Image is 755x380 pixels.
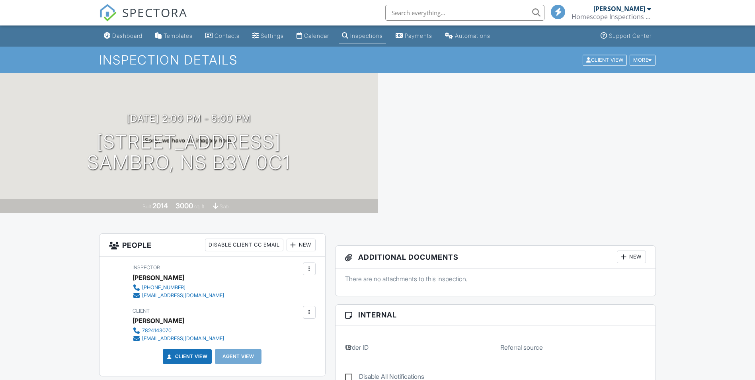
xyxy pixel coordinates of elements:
[142,204,151,210] span: Built
[630,55,656,65] div: More
[350,32,383,39] div: Inspections
[336,305,656,325] h3: Internal
[87,131,290,174] h1: [STREET_ADDRESS] Sambro, NS B3V 0C1
[385,5,544,21] input: Search everything...
[249,29,287,43] a: Settings
[583,55,627,65] div: Client View
[205,239,283,251] div: Disable Client CC Email
[99,4,117,22] img: The Best Home Inspection Software - Spectora
[593,5,645,13] div: [PERSON_NAME]
[133,284,224,292] a: [PHONE_NUMBER]
[345,343,369,352] label: Order ID
[455,32,490,39] div: Automations
[152,202,168,210] div: 2014
[293,29,332,43] a: Calendar
[133,264,160,270] span: Inspector
[127,113,251,124] h3: [DATE] 2:00 pm - 5:00 pm
[166,353,208,360] a: Client View
[101,29,146,43] a: Dashboard
[442,29,494,43] a: Automations (Basic)
[133,315,184,327] div: [PERSON_NAME]
[345,274,646,283] p: There are no attachments to this inspection.
[261,32,284,39] div: Settings
[152,29,196,43] a: Templates
[392,29,435,43] a: Payments
[597,29,655,43] a: Support Center
[133,335,224,343] a: [EMAIL_ADDRESS][DOMAIN_NAME]
[194,204,205,210] span: sq. ft.
[304,32,329,39] div: Calendar
[142,335,224,342] div: [EMAIL_ADDRESS][DOMAIN_NAME]
[215,32,240,39] div: Contacts
[609,32,652,39] div: Support Center
[500,343,543,352] label: Referral source
[142,284,185,291] div: [PHONE_NUMBER]
[99,234,325,257] h3: People
[336,246,656,268] h3: Additional Documents
[112,32,142,39] div: Dashboard
[339,29,386,43] a: Inspections
[220,204,228,210] span: slab
[133,308,150,314] span: Client
[405,32,432,39] div: Payments
[287,239,316,251] div: New
[99,11,187,27] a: SPECTORA
[122,4,187,21] span: SPECTORA
[202,29,243,43] a: Contacts
[142,292,224,299] div: [EMAIL_ADDRESS][DOMAIN_NAME]
[617,251,646,263] div: New
[176,202,193,210] div: 3000
[99,53,656,67] h1: Inspection Details
[582,57,629,63] a: Client View
[133,272,184,284] div: [PERSON_NAME]
[572,13,651,21] div: Homescope Inspections Inc.
[164,32,193,39] div: Templates
[133,327,224,335] a: 7824143070
[133,292,224,300] a: [EMAIL_ADDRESS][DOMAIN_NAME]
[142,327,172,334] div: 7824143070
